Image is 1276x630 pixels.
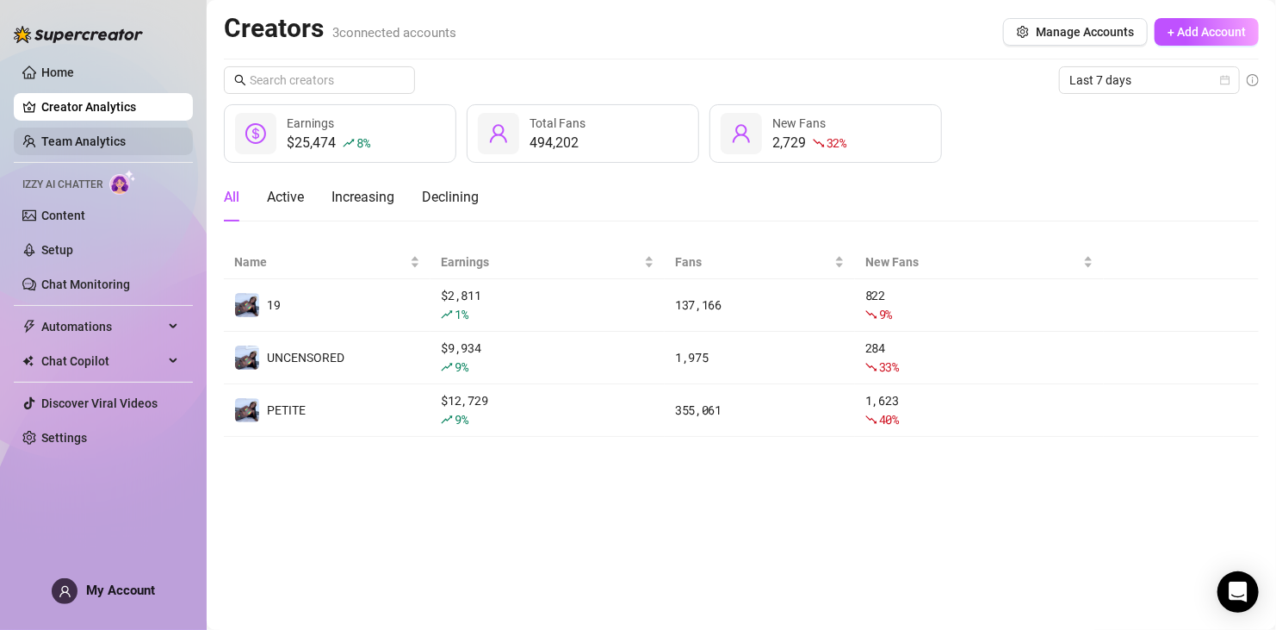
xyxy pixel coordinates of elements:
[879,306,892,322] span: 9 %
[455,306,468,322] span: 1 %
[1017,26,1029,38] span: setting
[1247,74,1259,86] span: info-circle
[1003,18,1148,46] button: Manage Accounts
[441,309,453,321] span: rise
[855,246,1104,279] th: New Fans
[441,286,654,324] div: $ 2,811
[343,137,355,149] span: rise
[59,585,71,598] span: user
[356,134,369,151] span: 8 %
[865,286,1093,324] div: 822
[41,65,74,79] a: Home
[422,187,479,208] div: Declining
[22,355,34,367] img: Chat Copilot
[488,123,509,144] span: user
[41,396,158,410] a: Discover Viral Videos
[865,339,1093,377] div: 284
[41,209,85,222] a: Content
[332,25,456,41] span: 3 connected accounts
[441,253,641,271] span: Earnings
[865,361,877,373] span: fall
[530,133,585,153] div: 494,202
[41,93,179,121] a: Creator Analytics
[234,253,406,271] span: Name
[865,391,1093,429] div: 1,623
[827,134,846,151] span: 32 %
[22,320,36,334] span: thunderbolt
[235,293,259,317] img: 19
[441,339,654,377] div: $ 9,934
[41,243,73,257] a: Setup
[865,309,877,321] span: fall
[331,187,394,208] div: Increasing
[675,348,845,367] div: 1,975
[1168,25,1246,39] span: + Add Account
[675,401,845,420] div: 355,061
[1220,75,1230,85] span: calendar
[441,361,453,373] span: rise
[530,116,585,130] span: Total Fans
[41,313,164,340] span: Automations
[772,133,846,153] div: 2,729
[1217,571,1259,613] div: Open Intercom Messenger
[86,583,155,598] span: My Account
[675,253,831,271] span: Fans
[250,71,391,90] input: Search creators
[287,133,369,153] div: $25,474
[287,116,334,130] span: Earnings
[455,359,468,375] span: 9 %
[235,346,259,370] img: UNCENSORED
[224,12,456,45] h2: Creators
[22,177,102,193] span: Izzy AI Chatter
[1036,25,1134,39] span: Manage Accounts
[41,278,130,291] a: Chat Monitoring
[41,347,164,375] span: Chat Copilot
[772,116,826,130] span: New Fans
[224,187,239,208] div: All
[441,391,654,429] div: $ 12,729
[665,246,855,279] th: Fans
[267,351,344,365] span: UNCENSORED
[235,398,259,422] img: PETITE
[234,74,246,86] span: search
[430,246,665,279] th: Earnings
[224,246,430,279] th: Name
[879,411,899,427] span: 40 %
[41,431,87,445] a: Settings
[813,137,825,149] span: fall
[267,298,281,312] span: 19
[109,170,136,195] img: AI Chatter
[731,123,752,144] span: user
[1155,18,1259,46] button: + Add Account
[675,296,845,315] div: 137,166
[41,134,126,148] a: Team Analytics
[865,253,1080,271] span: New Fans
[879,359,899,375] span: 33 %
[14,26,143,43] img: logo-BBDzfeDw.svg
[441,414,453,426] span: rise
[267,187,304,208] div: Active
[245,123,266,144] span: dollar-circle
[1069,67,1230,93] span: Last 7 days
[267,403,306,417] span: PETITE
[455,411,468,427] span: 9 %
[865,414,877,426] span: fall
